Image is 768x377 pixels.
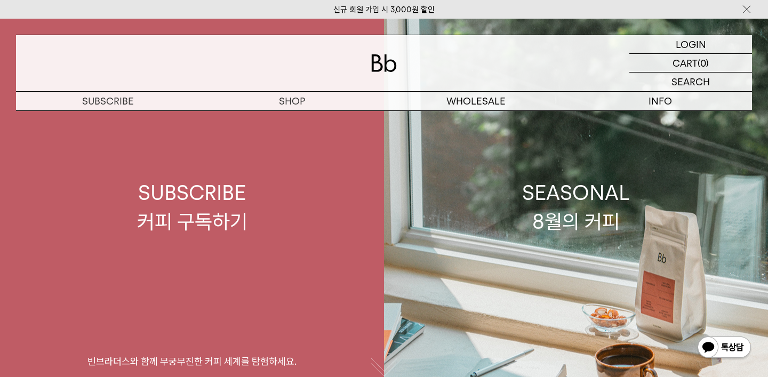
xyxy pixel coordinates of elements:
[568,92,752,110] p: INFO
[384,92,568,110] p: WHOLESALE
[671,73,710,91] p: SEARCH
[16,92,200,110] a: SUBSCRIBE
[673,54,698,72] p: CART
[200,92,384,110] a: SHOP
[371,54,397,72] img: 로고
[697,335,752,361] img: 카카오톡 채널 1:1 채팅 버튼
[522,179,630,235] div: SEASONAL 8월의 커피
[137,179,247,235] div: SUBSCRIBE 커피 구독하기
[629,35,752,54] a: LOGIN
[676,35,706,53] p: LOGIN
[698,54,709,72] p: (0)
[333,5,435,14] a: 신규 회원 가입 시 3,000원 할인
[629,54,752,73] a: CART (0)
